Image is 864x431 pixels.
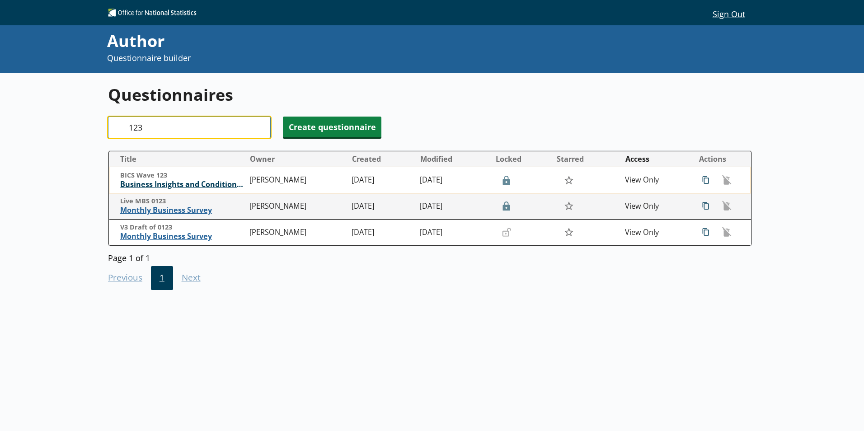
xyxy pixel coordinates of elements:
[416,193,491,220] td: [DATE]
[492,152,552,166] button: Locked
[283,117,381,137] button: Create questionnaire
[553,152,620,166] button: Starred
[120,232,245,241] span: Monthly Business Survey
[559,197,578,215] button: Star
[559,224,578,241] button: Star
[120,180,245,189] span: Business Insights and Conditions Survey (BICS)
[120,223,245,232] span: V3 Draft of 0123
[416,167,491,193] td: [DATE]
[348,167,416,193] td: [DATE]
[621,167,689,193] td: View Only
[113,152,245,166] button: Title
[559,172,578,189] button: Star
[416,219,491,245] td: [DATE]
[120,197,245,206] span: Live MBS 0123
[107,30,582,52] div: Author
[621,152,689,166] button: Access
[108,117,271,138] input: Search questionnaire titles
[621,193,689,220] td: View Only
[108,250,752,263] div: Page 1 of 1
[151,266,173,290] button: 1
[417,152,491,166] button: Modified
[108,84,752,106] h1: Questionnaires
[348,219,416,245] td: [DATE]
[120,206,245,215] span: Monthly Business Survey
[107,52,582,64] p: Questionnaire builder
[621,219,689,245] td: View Only
[348,152,416,166] button: Created
[246,152,348,166] button: Owner
[348,193,416,220] td: [DATE]
[120,171,245,180] span: BICS Wave 123
[246,219,348,245] td: [PERSON_NAME]
[246,167,348,193] td: [PERSON_NAME]
[246,193,348,220] td: [PERSON_NAME]
[690,151,751,167] th: Actions
[705,6,752,21] button: Sign Out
